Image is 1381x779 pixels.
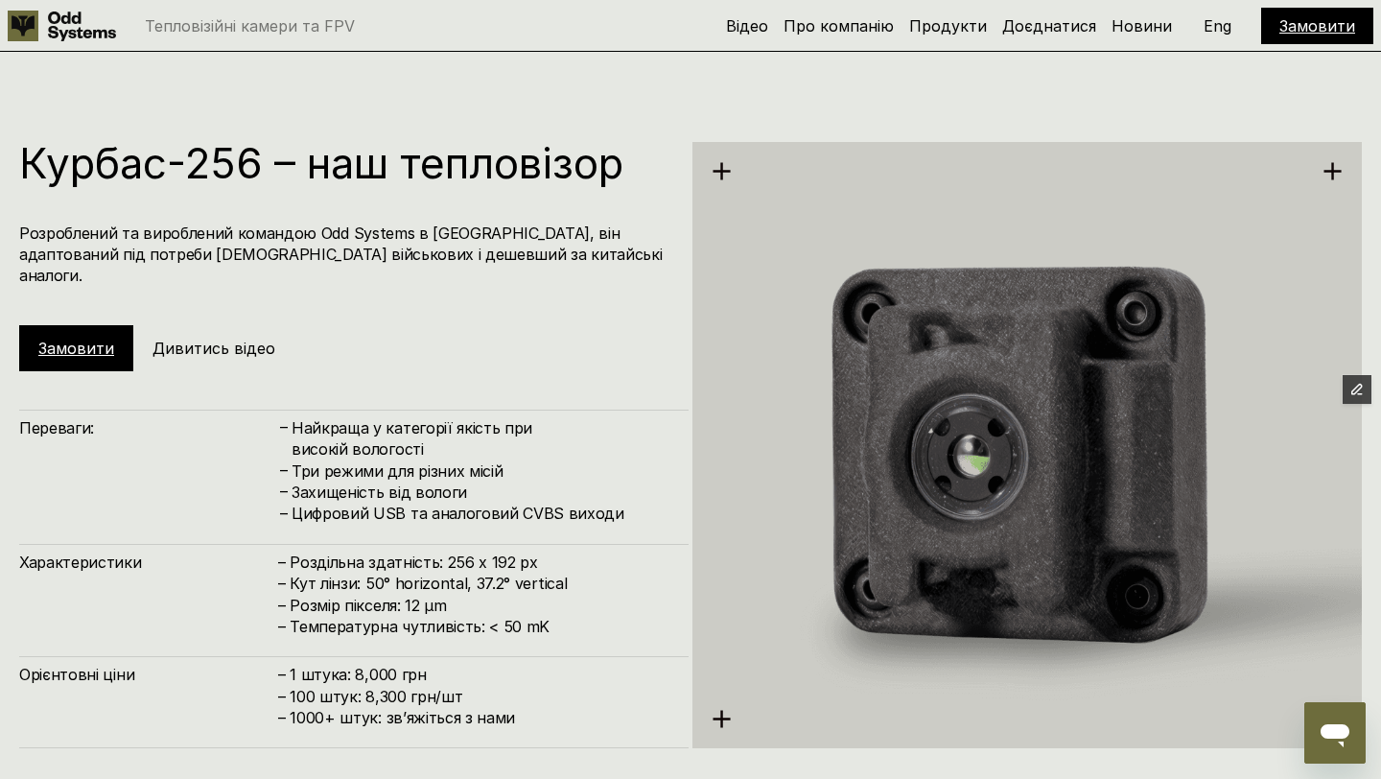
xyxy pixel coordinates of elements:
[292,482,669,503] h4: Захищеність від вологи
[1304,702,1366,764] iframe: Кнопка для запуску вікна повідомлень, розмова триває
[726,16,768,35] a: Відео
[909,16,987,35] a: Продукти
[280,502,288,523] h4: –
[784,16,894,35] a: Про компанію
[19,552,278,573] h4: Характеристики
[19,142,669,184] h1: Курбас-256 – наш тепловізор
[278,708,515,727] span: – ⁠1000+ штук: звʼяжіться з нами
[38,339,114,358] a: Замовити
[280,459,288,480] h4: –
[280,416,288,437] h4: –
[1002,16,1096,35] a: Доєднатися
[1112,16,1172,35] a: Новини
[292,460,669,482] h4: Три режими для різних місій
[145,18,355,34] p: Тепловізійні камери та FPV
[280,481,288,502] h4: –
[19,664,278,685] h4: Орієнтовні ціни
[1279,16,1355,35] a: Замовити
[1343,375,1371,404] button: Edit Framer Content
[292,503,669,524] h4: Цифровий USB та аналоговий CVBS виходи
[19,417,278,438] h4: Переваги:
[1204,18,1231,34] p: Eng
[152,338,275,359] h5: Дивитись відео
[19,223,669,287] h4: Розроблений та вироблений командою Odd Systems в [GEOGRAPHIC_DATA], він адаптований під потреби [...
[278,664,669,728] h4: – 1 штука: 8,000 грн – 100 штук: 8,300 грн/шт
[292,417,669,460] h4: Найкраща у категорії якість при високій вологості
[278,552,669,638] h4: – Роздільна здатність: 256 x 192 px – Кут лінзи: 50° horizontal, 37.2° vertical – Розмір пікселя:...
